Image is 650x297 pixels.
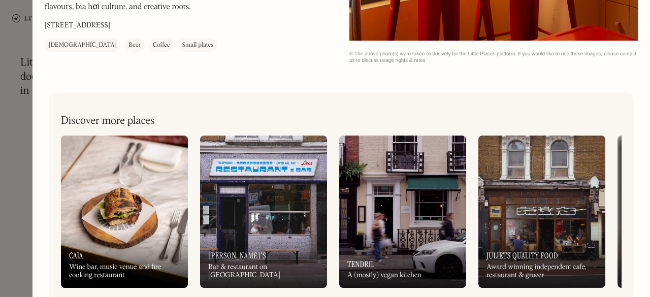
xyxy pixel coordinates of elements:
[69,251,83,260] h3: Caia
[208,251,266,260] h3: [PERSON_NAME]'s
[347,271,421,280] div: A (mostly) vegan kitchen
[153,40,170,50] div: Coffee
[129,40,141,50] div: Beer
[486,263,597,280] div: Award winning independent cafe, restaurant & grocer
[478,136,605,288] a: Juliets Quality FoodAward winning independent cafe, restaurant & grocer
[61,136,188,288] a: CaiaWine bar, music venue and fire cooking restaurant
[347,259,375,269] h3: Tendril
[182,40,213,50] div: Small plates
[349,51,638,64] div: © The above photo(s) were taken exclusively for the Little Places platform. If you would like to ...
[61,115,155,127] h2: Discover more places
[200,136,327,288] a: [PERSON_NAME]'sBar & restaurant on [GEOGRAPHIC_DATA]
[208,263,319,280] div: Bar & restaurant on [GEOGRAPHIC_DATA]
[45,20,110,31] p: [STREET_ADDRESS]
[339,136,466,288] a: TendrilA (mostly) vegan kitchen
[69,263,180,280] div: Wine bar, music venue and fire cooking restaurant
[486,251,558,260] h3: Juliets Quality Food
[49,40,117,50] div: [DEMOGRAPHIC_DATA]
